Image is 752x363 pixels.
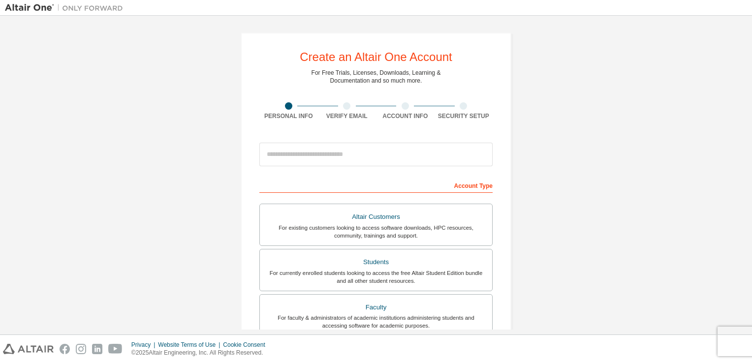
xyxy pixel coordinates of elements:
[259,177,493,193] div: Account Type
[266,255,486,269] div: Students
[131,349,271,357] p: © 2025 Altair Engineering, Inc. All Rights Reserved.
[3,344,54,354] img: altair_logo.svg
[435,112,493,120] div: Security Setup
[259,112,318,120] div: Personal Info
[300,51,452,63] div: Create an Altair One Account
[318,112,376,120] div: Verify Email
[92,344,102,354] img: linkedin.svg
[266,224,486,240] div: For existing customers looking to access software downloads, HPC resources, community, trainings ...
[5,3,128,13] img: Altair One
[131,341,158,349] div: Privacy
[266,314,486,330] div: For faculty & administrators of academic institutions administering students and accessing softwa...
[266,301,486,314] div: Faculty
[158,341,223,349] div: Website Terms of Use
[60,344,70,354] img: facebook.svg
[312,69,441,85] div: For Free Trials, Licenses, Downloads, Learning & Documentation and so much more.
[266,210,486,224] div: Altair Customers
[108,344,123,354] img: youtube.svg
[76,344,86,354] img: instagram.svg
[223,341,271,349] div: Cookie Consent
[266,269,486,285] div: For currently enrolled students looking to access the free Altair Student Edition bundle and all ...
[376,112,435,120] div: Account Info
